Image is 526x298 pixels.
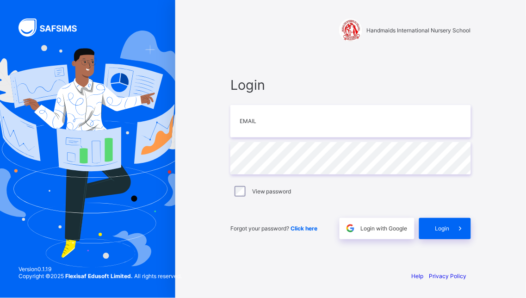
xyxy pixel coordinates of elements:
span: Copyright © 2025 All rights reserved. [19,273,182,279]
span: Login with Google [361,225,408,232]
span: Forgot your password? [230,225,317,232]
span: Login [435,225,450,232]
strong: Flexisaf Edusoft Limited. [65,273,133,279]
a: Help [412,273,424,279]
a: Privacy Policy [429,273,467,279]
img: SAFSIMS Logo [19,19,88,37]
img: google.396cfc9801f0270233282035f929180a.svg [345,223,356,234]
a: Click here [291,225,317,232]
span: Handmaids International Nursery School [367,27,471,34]
span: Version 0.1.19 [19,266,182,273]
span: Login [230,77,471,93]
label: View password [252,188,291,195]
